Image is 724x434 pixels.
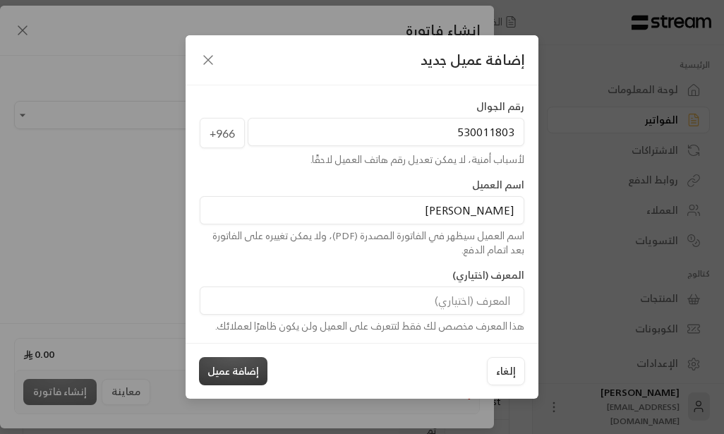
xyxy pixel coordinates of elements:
[199,357,267,385] button: إضافة عميل
[200,319,524,333] div: هذا المعرف مخصص لك فقط لتتعرف على العميل ولن يكون ظاهرًا لعملائك.
[200,287,524,315] input: المعرف (اختياري)
[452,268,524,282] label: المعرف (اختياري)
[248,118,524,146] input: رقم الجوال
[200,152,524,167] div: لأسباب أمنية، لا يمكن تعديل رقم هاتف العميل لاحقًا.
[200,196,524,224] input: اسم العميل
[421,49,524,71] span: إضافة عميل جديد
[200,229,524,257] div: اسم العميل سيظهر في الفاتورة المصدرة (PDF)، ولا يمكن تغييره على الفاتورة بعد اتمام الدفع.
[200,118,245,149] span: +966
[472,178,524,192] label: اسم العميل
[487,357,525,385] button: إلغاء
[476,100,524,114] label: رقم الجوال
